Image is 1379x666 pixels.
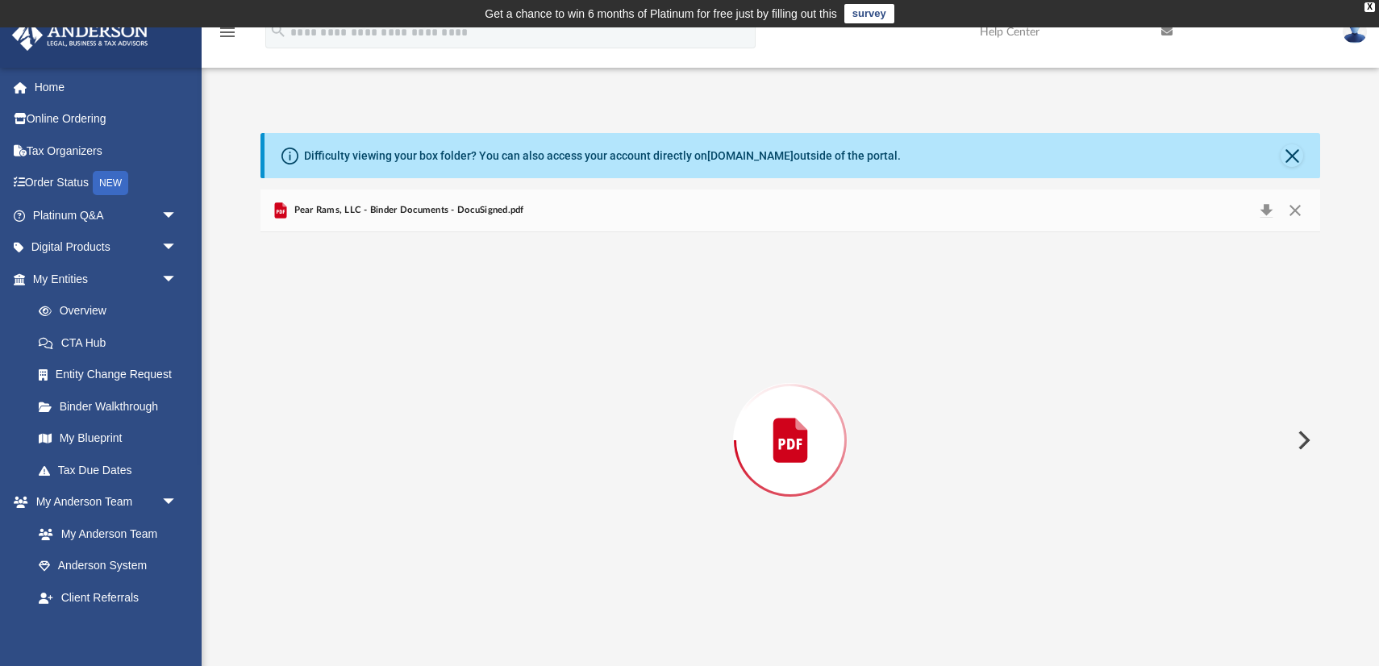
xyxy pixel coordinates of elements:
[260,189,1320,648] div: Preview
[11,486,194,518] a: My Anderson Teamarrow_drop_down
[1364,2,1375,12] div: close
[23,295,202,327] a: Overview
[161,263,194,296] span: arrow_drop_down
[1343,20,1367,44] img: User Pic
[7,19,153,51] img: Anderson Advisors Platinum Portal
[11,231,202,264] a: Digital Productsarrow_drop_down
[11,167,202,200] a: Order StatusNEW
[23,390,202,422] a: Binder Walkthrough
[1285,418,1320,463] button: Next File
[161,486,194,519] span: arrow_drop_down
[1281,199,1310,222] button: Close
[304,148,901,164] div: Difficulty viewing your box folder? You can also access your account directly on outside of the p...
[218,31,237,42] a: menu
[11,199,202,231] a: Platinum Q&Aarrow_drop_down
[844,4,894,23] a: survey
[290,203,524,218] span: Pear Rams, LLC - Binder Documents - DocuSigned.pdf
[23,518,185,550] a: My Anderson Team
[707,149,794,162] a: [DOMAIN_NAME]
[23,422,194,455] a: My Blueprint
[23,454,202,486] a: Tax Due Dates
[23,359,202,391] a: Entity Change Request
[1252,199,1281,222] button: Download
[23,581,194,614] a: Client Referrals
[485,4,837,23] div: Get a chance to win 6 months of Platinum for free just by filling out this
[11,263,202,295] a: My Entitiesarrow_drop_down
[23,327,202,359] a: CTA Hub
[161,199,194,232] span: arrow_drop_down
[23,550,194,582] a: Anderson System
[1281,144,1303,167] button: Close
[11,71,202,103] a: Home
[218,23,237,42] i: menu
[11,103,202,135] a: Online Ordering
[161,231,194,264] span: arrow_drop_down
[11,135,202,167] a: Tax Organizers
[269,22,287,40] i: search
[93,171,128,195] div: NEW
